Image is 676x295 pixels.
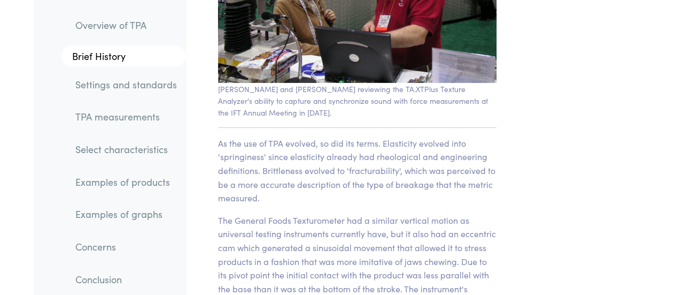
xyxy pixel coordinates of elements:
a: Brief History [61,46,185,67]
p: [PERSON_NAME] and [PERSON_NAME] reviewing the TA.XTPlus Texture Analyzer's ability to capture and... [218,83,496,119]
a: Examples of products [67,170,185,194]
a: Overview of TPA [67,13,185,37]
a: Conclusion [67,267,185,292]
p: As the use of TPA evolved, so did its terms. Elasticity evolved into 'springiness' since elastici... [218,137,496,205]
a: Settings and standards [67,72,185,96]
a: TPA measurements [67,104,185,129]
a: Examples of graphs [67,202,185,226]
a: Concerns [67,235,185,259]
a: Select characteristics [67,137,185,162]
